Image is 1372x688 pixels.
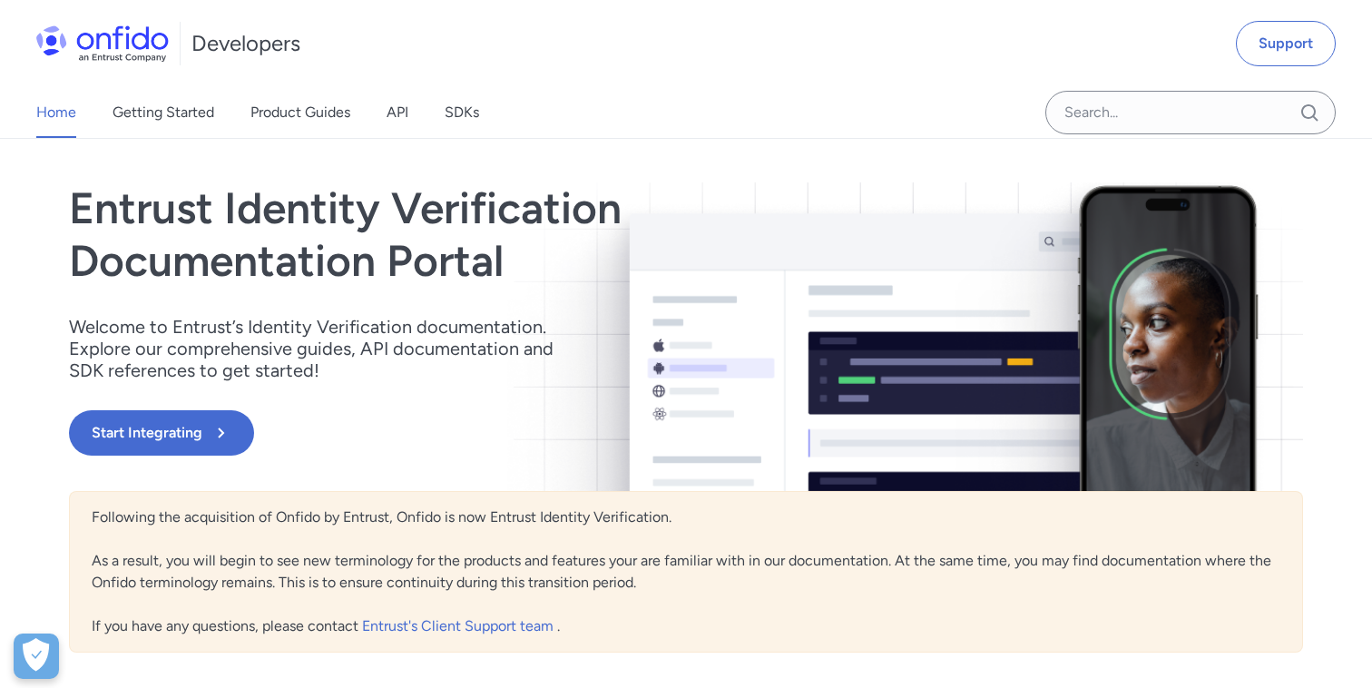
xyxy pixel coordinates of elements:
input: Onfido search input field [1045,91,1336,134]
img: Onfido Logo [36,25,169,62]
div: Following the acquisition of Onfido by Entrust, Onfido is now Entrust Identity Verification. As a... [69,491,1303,653]
a: API [387,87,408,138]
button: Open Preferences [14,634,59,679]
button: Start Integrating [69,410,254,456]
a: Product Guides [250,87,350,138]
a: Start Integrating [69,410,933,456]
a: SDKs [445,87,479,138]
a: Support [1236,21,1336,66]
h1: Entrust Identity Verification Documentation Portal [69,182,933,287]
div: Cookie Preferences [14,634,59,679]
h1: Developers [191,29,300,58]
a: Entrust's Client Support team [362,617,557,634]
a: Home [36,87,76,138]
a: Getting Started [113,87,214,138]
p: Welcome to Entrust’s Identity Verification documentation. Explore our comprehensive guides, API d... [69,316,577,381]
